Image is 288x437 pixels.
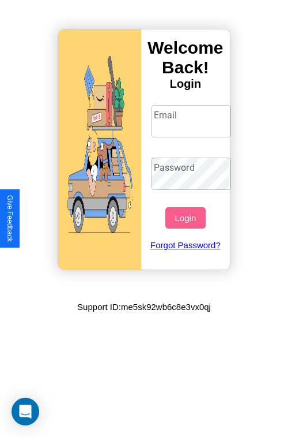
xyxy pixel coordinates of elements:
[146,229,226,262] a: Forgot Password?
[77,299,211,315] p: Support ID: me5sk92wb6c8e3vx0qj
[12,398,39,425] div: Open Intercom Messenger
[141,38,230,77] h3: Welcome Back!
[58,29,141,270] img: gif
[165,207,205,229] button: Login
[141,77,230,91] h4: Login
[6,195,14,242] div: Give Feedback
